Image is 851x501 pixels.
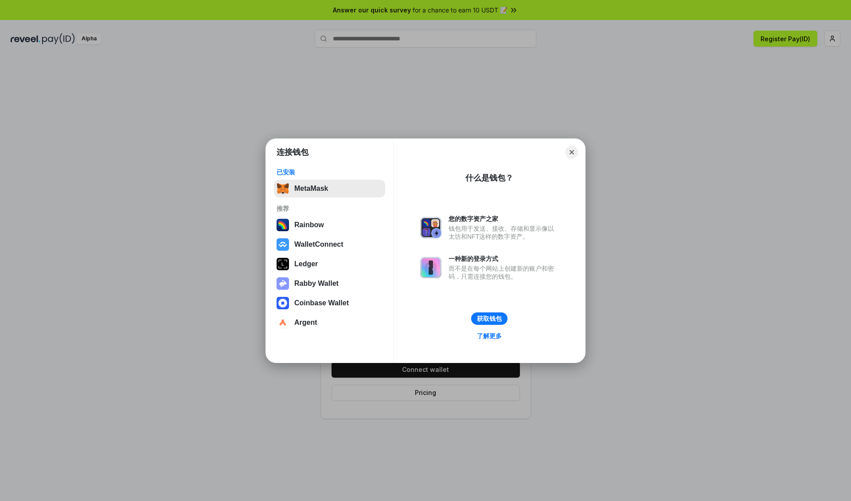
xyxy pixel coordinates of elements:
[277,297,289,309] img: svg+xml,%3Csvg%20width%3D%2228%22%20height%3D%2228%22%20viewBox%3D%220%200%2028%2028%22%20fill%3D...
[274,294,385,312] button: Coinbase Wallet
[472,330,507,342] a: 了解更多
[477,315,502,323] div: 获取钱包
[449,215,558,223] div: 您的数字资产之家
[274,314,385,331] button: Argent
[277,205,383,213] div: 推荐
[449,255,558,263] div: 一种新的登录方式
[277,182,289,195] img: svg+xml,%3Csvg%20fill%3D%22none%22%20height%3D%2233%22%20viewBox%3D%220%200%2035%2033%22%20width%...
[274,275,385,292] button: Rabby Wallet
[294,241,344,249] div: WalletConnect
[294,260,318,268] div: Ledger
[477,332,502,340] div: 了解更多
[277,168,383,176] div: 已安装
[277,219,289,231] img: svg+xml,%3Csvg%20width%3D%22120%22%20height%3D%22120%22%20viewBox%3D%220%200%20120%20120%22%20fil...
[294,185,328,193] div: MetaMask
[277,258,289,270] img: svg+xml,%3Csvg%20xmlns%3D%22http%3A%2F%2Fwww.w3.org%2F2000%2Fsvg%22%20width%3D%2228%22%20height%3...
[277,147,308,158] h1: 连接钱包
[294,299,349,307] div: Coinbase Wallet
[274,255,385,273] button: Ledger
[449,264,558,280] div: 而不是在每个网站上创建新的账户和密码，只需连接您的钱包。
[471,312,507,325] button: 获取钱包
[420,217,441,238] img: svg+xml,%3Csvg%20xmlns%3D%22http%3A%2F%2Fwww.w3.org%2F2000%2Fsvg%22%20fill%3D%22none%22%20viewBox...
[449,225,558,241] div: 钱包用于发送、接收、存储和显示像以太坊和NFT这样的数字资产。
[294,319,317,327] div: Argent
[274,180,385,197] button: MetaMask
[277,238,289,251] img: svg+xml,%3Csvg%20width%3D%2228%22%20height%3D%2228%22%20viewBox%3D%220%200%2028%2028%22%20fill%3D...
[294,221,324,229] div: Rainbow
[274,236,385,253] button: WalletConnect
[465,173,513,183] div: 什么是钱包？
[277,316,289,329] img: svg+xml,%3Csvg%20width%3D%2228%22%20height%3D%2228%22%20viewBox%3D%220%200%2028%2028%22%20fill%3D...
[420,257,441,278] img: svg+xml,%3Csvg%20xmlns%3D%22http%3A%2F%2Fwww.w3.org%2F2000%2Fsvg%22%20fill%3D%22none%22%20viewBox...
[277,277,289,290] img: svg+xml,%3Csvg%20xmlns%3D%22http%3A%2F%2Fwww.w3.org%2F2000%2Fsvg%22%20fill%3D%22none%22%20viewBox...
[294,280,339,288] div: Rabby Wallet
[566,146,578,158] button: Close
[274,216,385,234] button: Rainbow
